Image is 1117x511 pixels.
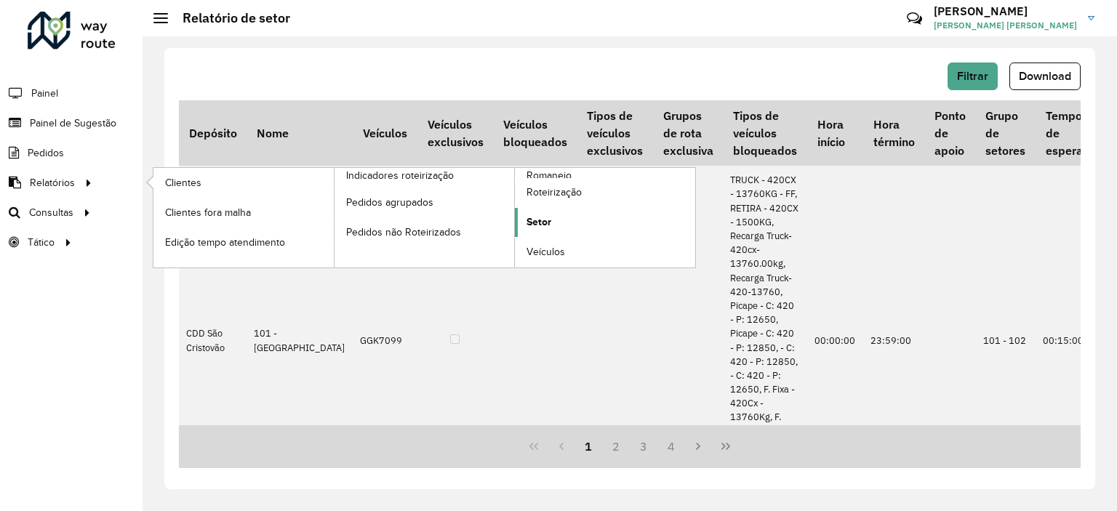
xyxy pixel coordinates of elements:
[712,432,740,460] button: Last Page
[575,432,603,460] button: 1
[165,205,251,220] span: Clientes fora malha
[807,100,863,166] th: Hora início
[346,168,454,183] span: Indicadores roteirização
[653,100,723,166] th: Grupos de rota exclusiva
[515,178,695,207] a: Roteirização
[417,100,493,166] th: Veículos exclusivos
[29,205,73,220] span: Consultas
[602,432,630,460] button: 2
[863,100,924,166] th: Hora término
[153,228,334,257] a: Edição tempo atendimento
[657,432,685,460] button: 4
[630,432,657,460] button: 3
[353,100,417,166] th: Veículos
[493,100,577,166] th: Veículos bloqueados
[515,238,695,267] a: Veículos
[527,244,565,259] span: Veículos
[31,86,58,101] span: Painel
[165,175,201,190] span: Clientes
[527,214,551,230] span: Setor
[179,100,247,166] th: Depósito
[1019,70,1071,82] span: Download
[165,235,285,250] span: Edição tempo atendimento
[335,188,515,217] a: Pedidos agrupados
[515,208,695,237] a: Setor
[335,168,696,267] a: Romaneio
[1036,100,1092,166] th: Tempo de espera
[247,100,353,166] th: Nome
[723,100,806,166] th: Tipos de veículos bloqueados
[30,116,116,131] span: Painel de Sugestão
[153,168,515,267] a: Indicadores roteirização
[577,100,653,166] th: Tipos de veículos exclusivos
[28,145,64,161] span: Pedidos
[934,4,1077,18] h3: [PERSON_NAME]
[1009,63,1081,90] button: Download
[976,100,1036,166] th: Grupo de setores
[346,225,461,240] span: Pedidos não Roteirizados
[28,235,55,250] span: Tático
[948,63,998,90] button: Filtrar
[527,168,572,183] span: Romaneio
[684,432,712,460] button: Next Page
[899,3,930,34] a: Contato Rápido
[335,217,515,246] a: Pedidos não Roteirizados
[527,185,582,200] span: Roteirização
[924,100,975,166] th: Ponto de apoio
[153,168,334,197] a: Clientes
[30,175,75,190] span: Relatórios
[957,70,988,82] span: Filtrar
[346,195,433,210] span: Pedidos agrupados
[168,10,290,26] h2: Relatório de setor
[153,198,334,227] a: Clientes fora malha
[934,19,1077,32] span: [PERSON_NAME] [PERSON_NAME]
